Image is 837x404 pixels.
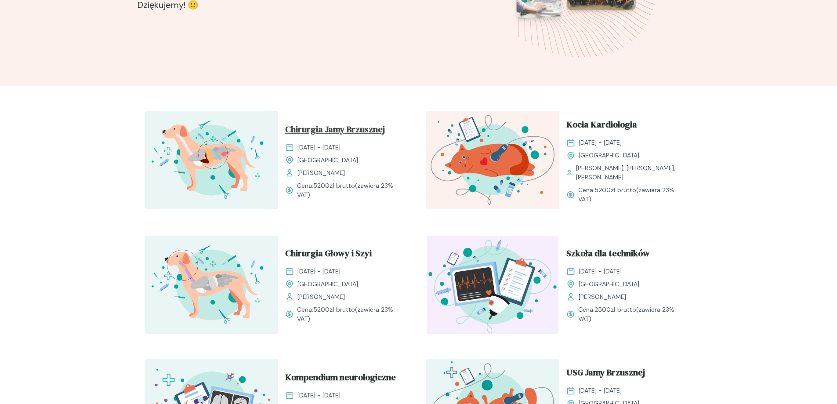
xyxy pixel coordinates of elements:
span: 5200 zł brutto [313,182,355,189]
img: ZqFXfB5LeNNTxeHy_ChiruGS_T.svg [145,236,278,334]
img: Z2B_FZbqstJ98k08_Technicy_T.svg [426,236,559,334]
span: [PERSON_NAME], [PERSON_NAME], [PERSON_NAME] [576,164,685,182]
a: USG Jamy Brzusznej [566,366,686,382]
span: Cena: (zawiera 23% VAT) [578,305,686,324]
a: Kocia Kardiologia [566,118,686,135]
span: Kocia Kardiologia [566,118,637,135]
span: Cena: (zawiera 23% VAT) [578,186,686,204]
span: [DATE] - [DATE] [579,267,622,276]
span: [GEOGRAPHIC_DATA] [579,151,639,160]
a: Kompendium neurologiczne [285,371,405,387]
a: Chirurgia Jamy Brzusznej [285,123,405,139]
span: [GEOGRAPHIC_DATA] [297,156,358,165]
span: [GEOGRAPHIC_DATA] [579,280,639,289]
span: [DATE] - [DATE] [297,143,341,152]
span: Chirurgia Jamy Brzusznej [285,123,385,139]
span: 2500 zł brutto [594,306,636,313]
span: 5200 zł brutto [594,186,636,194]
span: Cena: (zawiera 23% VAT) [297,181,405,200]
img: aHfXlEMqNJQqH-jZ_KociaKardio_T.svg [426,111,559,209]
span: Kompendium neurologiczne [285,371,396,387]
span: Szkoła dla techników [566,247,650,263]
span: Chirurgia Głowy i Szyi [285,247,372,263]
span: [GEOGRAPHIC_DATA] [297,280,358,289]
span: Cena: (zawiera 23% VAT) [297,305,405,324]
span: [PERSON_NAME] [297,292,345,302]
span: [PERSON_NAME] [579,292,626,302]
span: USG Jamy Brzusznej [566,366,645,382]
span: [DATE] - [DATE] [579,386,622,395]
a: Szkoła dla techników [566,247,686,263]
span: [PERSON_NAME] [297,168,345,178]
span: [DATE] - [DATE] [297,391,341,400]
img: aHfRokMqNJQqH-fc_ChiruJB_T.svg [145,111,278,209]
span: [DATE] - [DATE] [579,138,622,147]
a: Chirurgia Głowy i Szyi [285,247,405,263]
span: 5200 zł brutto [313,306,355,313]
span: [DATE] - [DATE] [297,267,341,276]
